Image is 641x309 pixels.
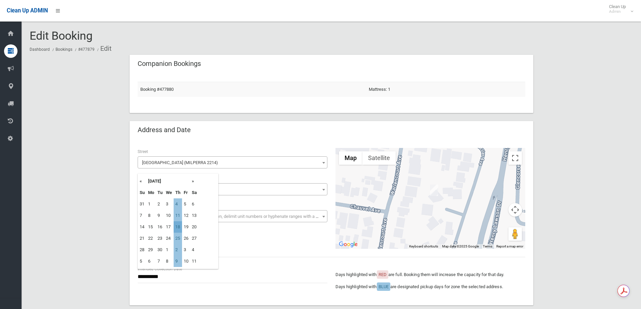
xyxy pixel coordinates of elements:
td: 14 [138,221,146,233]
th: [DATE] [146,176,190,187]
a: Booking #477880 [140,87,174,92]
td: 5 [138,256,146,267]
th: Sa [190,187,199,198]
td: 2 [156,198,164,210]
td: 30 [156,244,164,256]
th: Mo [146,187,156,198]
a: Open this area in Google Maps (opens a new window) [337,240,359,249]
td: 10 [164,210,174,221]
span: 15 [139,185,326,194]
td: 6 [146,256,156,267]
span: Mactier Avenue (MILPERRA 2214) [139,158,326,167]
header: Companion Bookings [130,57,209,70]
span: Edit Booking [30,29,93,42]
td: 29 [146,244,156,256]
td: 21 [138,233,146,244]
td: 2 [174,244,182,256]
td: 28 [138,244,146,256]
span: Clean Up [606,4,633,14]
td: 8 [146,210,156,221]
span: Map data ©2025 Google [442,244,479,248]
img: Google [337,240,359,249]
p: Days highlighted with are designated pickup days for zone the selected address. [335,283,525,291]
td: 27 [190,233,199,244]
button: Map camera controls [508,203,522,217]
td: 7 [156,256,164,267]
td: 11 [190,256,199,267]
a: Dashboard [30,47,50,52]
td: Mattress: 1 [366,82,525,97]
th: Su [138,187,146,198]
td: 23 [156,233,164,244]
td: 24 [164,233,174,244]
button: Drag Pegman onto the map to open Street View [508,227,522,241]
td: 10 [182,256,190,267]
td: 9 [174,256,182,267]
header: Address and Date [130,123,199,137]
th: Fr [182,187,190,198]
th: » [190,176,199,187]
td: 26 [182,233,190,244]
td: 16 [156,221,164,233]
td: 25 [174,233,182,244]
button: Show street map [339,151,362,165]
p: Days highlighted with are full. Booking them will increase the capacity for that day. [335,271,525,279]
td: 9 [156,210,164,221]
td: 4 [190,244,199,256]
a: Bookings [56,47,72,52]
td: 13 [190,210,199,221]
td: 31 [138,198,146,210]
button: Keyboard shortcuts [409,244,438,249]
a: #477879 [78,47,95,52]
td: 5 [182,198,190,210]
td: 19 [182,221,190,233]
a: Report a map error [496,244,523,248]
td: 1 [146,198,156,210]
td: 17 [164,221,174,233]
td: 11 [174,210,182,221]
th: Tu [156,187,164,198]
td: 22 [146,233,156,244]
span: Clean Up ADMIN [7,7,48,14]
td: 18 [174,221,182,233]
td: 3 [164,198,174,210]
button: Show satellite imagery [362,151,396,165]
span: Mactier Avenue (MILPERRA 2214) [138,156,327,168]
span: 15 [138,183,327,195]
small: Admin [609,9,626,14]
td: 20 [190,221,199,233]
td: 12 [182,210,190,221]
td: 15 [146,221,156,233]
span: RED [379,272,387,277]
td: 4 [174,198,182,210]
th: We [164,187,174,198]
td: 6 [190,198,199,210]
span: Select the unit number from the dropdown, delimit unit numbers or hyphenate ranges with a comma [142,214,330,219]
div: 15 Mactier Avenue, MILPERRA NSW 2214 [430,185,438,196]
button: Toggle fullscreen view [508,151,522,165]
th: Th [174,187,182,198]
a: Terms [483,244,492,248]
td: 3 [182,244,190,256]
li: Edit [96,42,112,55]
th: « [138,176,146,187]
td: 8 [164,256,174,267]
span: BLUE [379,284,389,289]
td: 1 [164,244,174,256]
td: 7 [138,210,146,221]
